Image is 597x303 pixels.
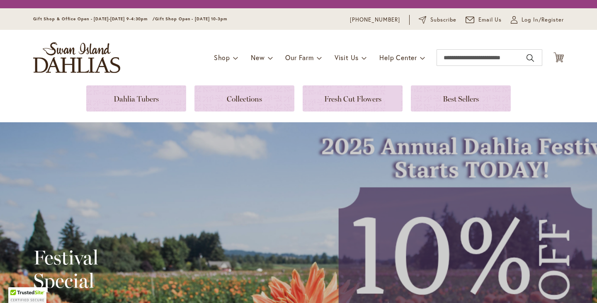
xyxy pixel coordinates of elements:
a: Subscribe [419,16,456,24]
a: [PHONE_NUMBER] [350,16,400,24]
span: Log In/Register [522,16,564,24]
span: New [251,53,265,62]
span: Visit Us [335,53,359,62]
span: Help Center [379,53,417,62]
span: Gift Shop & Office Open - [DATE]-[DATE] 9-4:30pm / [33,16,155,22]
span: Gift Shop Open - [DATE] 10-3pm [155,16,227,22]
span: Shop [214,53,230,62]
button: Search [527,51,534,65]
span: Our Farm [285,53,313,62]
a: Log In/Register [511,16,564,24]
a: Email Us [466,16,502,24]
div: TrustedSite Certified [8,287,46,303]
span: Subscribe [430,16,456,24]
h2: Festival Special [33,246,248,292]
a: store logo [33,42,120,73]
span: Email Us [478,16,502,24]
